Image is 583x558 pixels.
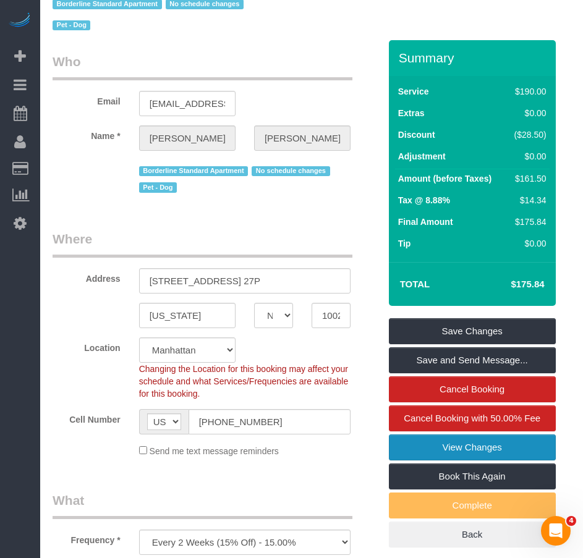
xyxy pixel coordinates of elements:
input: First Name [139,125,236,151]
div: $0.00 [509,237,547,250]
label: Amount (before Taxes) [398,172,492,185]
label: Service [398,85,429,98]
span: Pet - Dog [139,182,177,192]
label: Email [43,91,130,108]
label: Extras [398,107,425,119]
legend: What [53,491,352,519]
div: $0.00 [509,107,547,119]
div: ($28.50) [509,129,547,141]
label: Tip [398,237,411,250]
input: Last Name [254,125,351,151]
a: Book This Again [389,463,556,489]
iframe: Intercom live chat [541,516,571,546]
input: Cell Number [189,409,351,434]
h3: Summary [399,51,550,65]
a: Cancel Booking [389,376,556,402]
legend: Where [53,230,352,258]
span: No schedule changes [252,166,330,176]
input: Zip Code [312,303,351,328]
span: Borderline Standard Apartment [139,166,249,176]
a: View Changes [389,434,556,460]
input: City [139,303,236,328]
div: $175.84 [509,216,547,228]
div: $0.00 [509,150,547,163]
span: Pet - Dog [53,20,90,30]
label: Frequency * [43,530,130,546]
a: Cancel Booking with 50.00% Fee [389,405,556,431]
span: Changing the Location for this booking may affect your schedule and what Services/Frequencies are... [139,364,349,399]
strong: Total [400,279,430,289]
label: Address [43,268,130,285]
a: Back [389,522,556,547]
div: $161.50 [509,172,547,185]
span: 4 [566,516,576,526]
label: Adjustment [398,150,446,163]
span: Cancel Booking with 50.00% Fee [404,413,540,423]
span: Send me text message reminders [150,446,279,456]
input: Email [139,91,236,116]
img: Automaid Logo [7,12,32,30]
label: Tax @ 8.88% [398,194,450,206]
div: $14.34 [509,194,547,206]
label: Final Amount [398,216,453,228]
label: Cell Number [43,409,130,426]
label: Location [43,337,130,354]
legend: Who [53,53,352,80]
div: $190.00 [509,85,547,98]
h4: $175.84 [474,279,544,290]
label: Name * [43,125,130,142]
label: Discount [398,129,435,141]
a: Save and Send Message... [389,347,556,373]
a: Save Changes [389,318,556,344]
